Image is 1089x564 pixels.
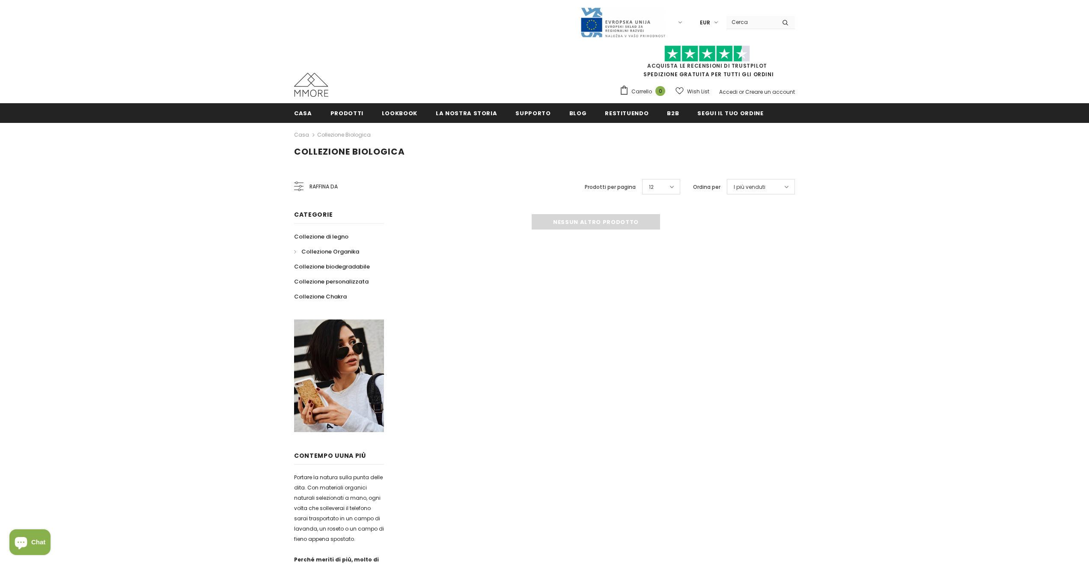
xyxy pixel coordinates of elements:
span: B2B [667,109,679,117]
a: Collezione biodegradabile [294,259,370,274]
span: Categorie [294,210,333,219]
a: Creare un account [745,88,795,95]
span: Collezione biologica [294,146,405,158]
span: or [739,88,744,95]
a: supporto [515,103,550,122]
inbox-online-store-chat: Shopify online store chat [7,529,53,557]
span: Lookbook [382,109,417,117]
span: Wish List [687,87,709,96]
span: Collezione personalizzata [294,278,369,286]
span: Segui il tuo ordine [697,109,763,117]
label: Prodotti per pagina [585,183,636,191]
span: Casa [294,109,312,117]
span: contempo uUna più [294,451,366,460]
a: Javni Razpis [580,18,666,26]
img: Javni Razpis [580,7,666,38]
span: SPEDIZIONE GRATUITA PER TUTTI GLI ORDINI [619,49,795,78]
a: Carrello 0 [619,85,669,98]
span: La nostra storia [436,109,497,117]
a: Blog [569,103,587,122]
a: Collezione personalizzata [294,274,369,289]
span: I più venduti [734,183,765,191]
span: Prodotti [330,109,363,117]
span: Restituendo [605,109,649,117]
span: 0 [655,86,665,96]
p: Portare la natura sulla punta delle dita. Con materiali organici naturali selezionati a mano, ogn... [294,472,384,544]
span: Collezione Organika [301,248,359,256]
span: Collezione biodegradabile [294,263,370,271]
a: Accedi [719,88,738,95]
span: supporto [515,109,550,117]
a: Segui il tuo ordine [697,103,763,122]
img: Casi MMORE [294,73,328,97]
span: Blog [569,109,587,117]
a: Acquista le recensioni di TrustPilot [647,62,767,69]
a: Wish List [675,84,709,99]
a: Casa [294,103,312,122]
span: Collezione di legno [294,233,348,241]
a: B2B [667,103,679,122]
label: Ordina per [693,183,720,191]
a: Collezione Chakra [294,289,347,304]
a: Casa [294,130,309,140]
span: Collezione Chakra [294,292,347,301]
a: La nostra storia [436,103,497,122]
a: Lookbook [382,103,417,122]
input: Search Site [726,16,776,28]
span: Raffina da [309,182,338,191]
span: EUR [700,18,710,27]
a: Collezione biologica [317,131,371,138]
span: 12 [649,183,654,191]
a: Restituendo [605,103,649,122]
span: Carrello [631,87,652,96]
a: Collezione di legno [294,229,348,244]
a: Prodotti [330,103,363,122]
img: Fidati di Pilot Stars [664,45,750,62]
a: Collezione Organika [294,244,359,259]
